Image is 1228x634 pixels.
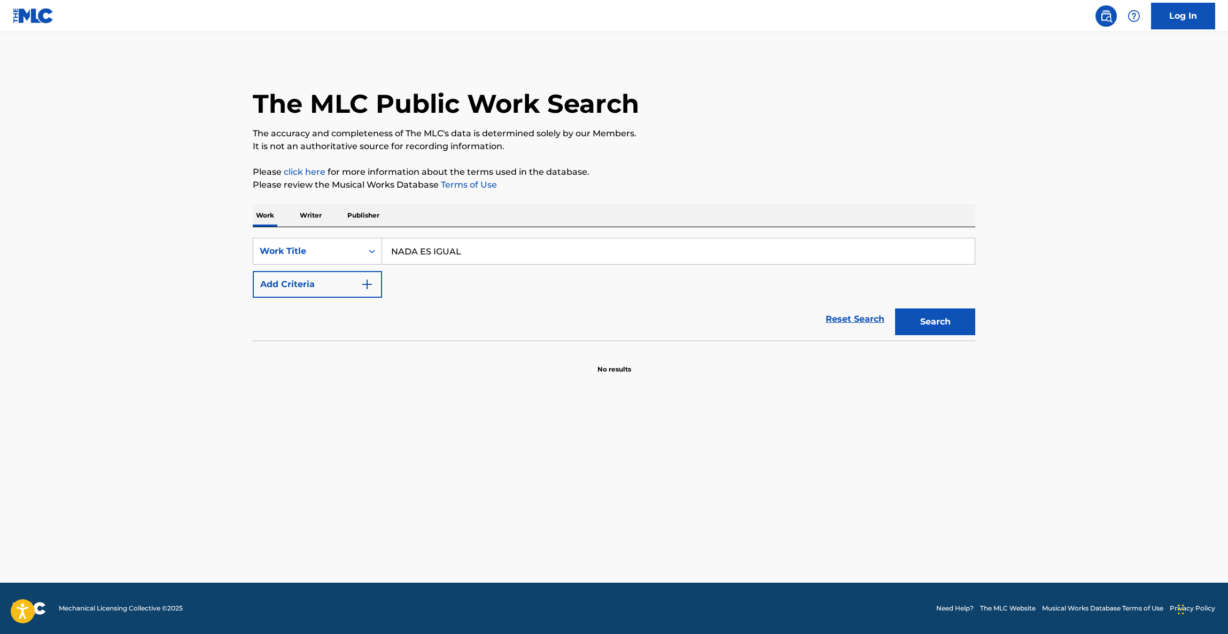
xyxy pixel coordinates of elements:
a: Log In [1151,3,1215,29]
img: help [1128,10,1140,22]
div: Help [1123,5,1145,27]
a: Reset Search [820,307,890,331]
a: Musical Works Database Terms of Use [1042,604,1163,613]
iframe: Chat Widget [1175,583,1228,634]
p: Please for more information about the terms used in the database. [253,166,975,179]
h1: The MLC Public Work Search [253,88,639,120]
button: Add Criteria [253,271,382,298]
a: click here [284,167,325,177]
p: Writer [297,204,325,227]
p: No results [597,352,631,374]
img: 9d2ae6d4665cec9f34b9.svg [361,278,374,291]
div: Drag [1178,593,1184,625]
form: Search Form [253,238,975,341]
img: MLC Logo [13,8,54,24]
button: Search [895,308,975,335]
a: Privacy Policy [1170,604,1215,613]
img: logo [13,602,46,615]
a: Terms of Use [439,180,497,190]
span: Mechanical Licensing Collective © 2025 [59,604,183,613]
a: Public Search [1095,5,1117,27]
a: The MLC Website [980,604,1036,613]
p: Publisher [344,204,383,227]
p: Please review the Musical Works Database [253,179,975,191]
p: Work [253,204,277,227]
a: Need Help? [936,604,974,613]
p: It is not an authoritative source for recording information. [253,140,975,153]
img: search [1100,10,1113,22]
div: Work Title [260,245,356,258]
p: The accuracy and completeness of The MLC's data is determined solely by our Members. [253,127,975,140]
